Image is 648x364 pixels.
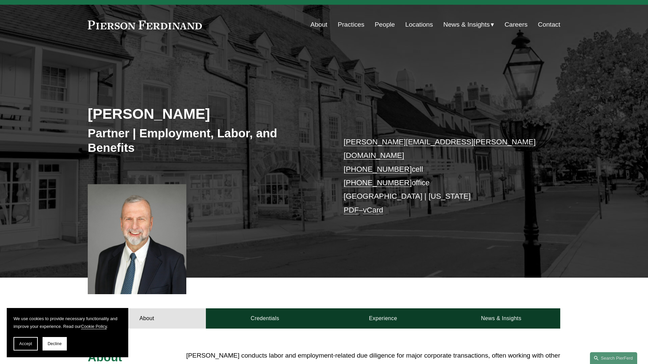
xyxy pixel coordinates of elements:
a: Credentials [206,308,324,329]
a: vCard [363,206,383,214]
a: Experience [324,308,442,329]
a: [PHONE_NUMBER] [344,165,412,173]
h2: [PERSON_NAME] [88,105,324,122]
section: Cookie banner [7,308,128,357]
a: PDF [344,206,359,214]
a: Contact [538,18,560,31]
h3: Partner | Employment, Labor, and Benefits [88,126,324,155]
a: News & Insights [442,308,560,329]
a: [PERSON_NAME][EMAIL_ADDRESS][PERSON_NAME][DOMAIN_NAME] [344,138,536,160]
a: Locations [405,18,433,31]
p: We use cookies to provide necessary functionality and improve your experience. Read our . [13,315,122,330]
a: People [375,18,395,31]
a: [PHONE_NUMBER] [344,178,412,187]
span: News & Insights [443,19,490,31]
button: Accept [13,337,38,351]
a: folder dropdown [443,18,494,31]
a: Cookie Policy [81,324,107,329]
a: Practices [338,18,364,31]
a: Careers [505,18,528,31]
span: Accept [19,341,32,346]
a: Search this site [590,352,637,364]
a: About [88,308,206,329]
span: Decline [48,341,62,346]
p: cell office [GEOGRAPHIC_DATA] | [US_STATE] – [344,135,540,217]
button: Decline [43,337,67,351]
a: About [310,18,327,31]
